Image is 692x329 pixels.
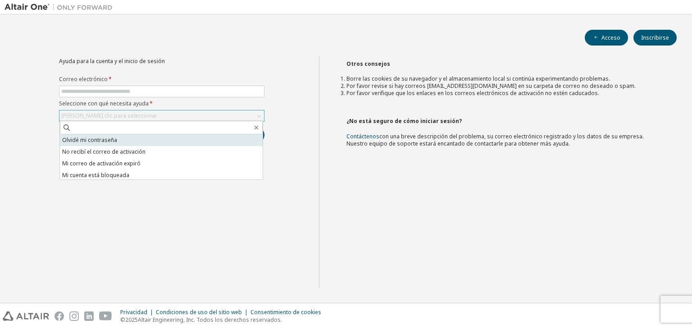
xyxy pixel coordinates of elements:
font: Seleccione con qué necesita ayuda [59,100,149,107]
img: instagram.svg [69,311,79,321]
font: Ayuda para la cuenta y el inicio de sesión [59,57,165,65]
font: Correo electrónico [59,75,108,83]
font: Olvidé mi contraseña [62,136,117,144]
font: Consentimiento de cookies [250,308,321,316]
a: Contáctenos [346,133,379,140]
img: linkedin.svg [84,311,94,321]
div: [PERSON_NAME] clic para seleccionar [59,110,264,121]
img: altair_logo.svg [3,311,49,321]
font: Borre las cookies de su navegador y el almacenamiento local si continúa experimentando problemas. [346,75,610,82]
font: Por favor verifique que los enlaces en los correos electrónicos de activación no estén caducados. [346,89,599,97]
font: ¿No está seguro de cómo iniciar sesión? [346,117,462,125]
font: Condiciones de uso del sitio web [156,308,242,316]
font: [PERSON_NAME] clic para seleccionar [61,112,157,119]
font: © [120,316,125,324]
font: Otros consejos [346,60,390,68]
font: Acceso [601,34,620,41]
img: youtube.svg [99,311,112,321]
font: con una breve descripción del problema, su correo electrónico registrado y los datos de su empres... [346,133,644,147]
img: facebook.svg [55,311,64,321]
button: Inscribirse [633,30,677,46]
img: Altair Uno [5,3,117,12]
font: Por favor revise si hay correos [EMAIL_ADDRESS][DOMAIN_NAME] en su carpeta de correo no deseado o... [346,82,636,90]
font: Inscribirse [641,34,669,41]
font: Altair Engineering, Inc. Todos los derechos reservados. [138,316,282,324]
font: Privacidad [120,308,147,316]
button: Acceso [585,30,628,46]
font: 2025 [125,316,138,324]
